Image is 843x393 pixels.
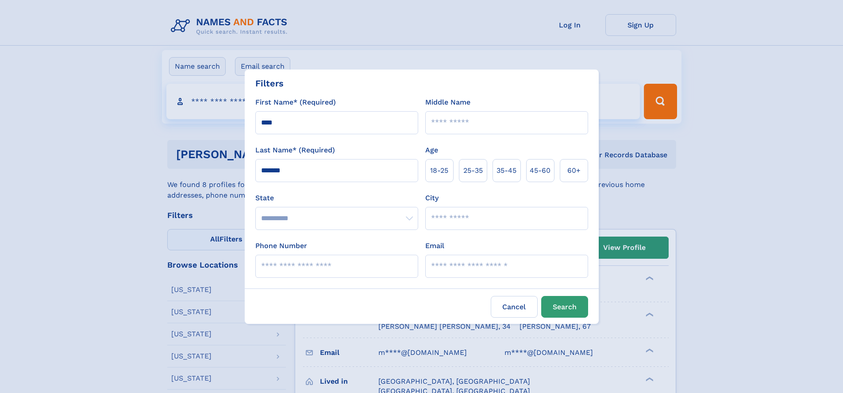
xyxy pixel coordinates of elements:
span: 25‑35 [463,165,483,176]
label: City [425,193,439,203]
label: Email [425,241,444,251]
label: First Name* (Required) [255,97,336,108]
label: Phone Number [255,241,307,251]
label: Last Name* (Required) [255,145,335,156]
button: Search [541,296,588,318]
span: 18‑25 [430,165,448,176]
span: 45‑60 [530,165,550,176]
span: 35‑45 [497,165,516,176]
div: Filters [255,77,284,90]
span: 60+ [567,165,581,176]
label: Middle Name [425,97,470,108]
label: State [255,193,418,203]
label: Age [425,145,438,156]
label: Cancel [491,296,538,318]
